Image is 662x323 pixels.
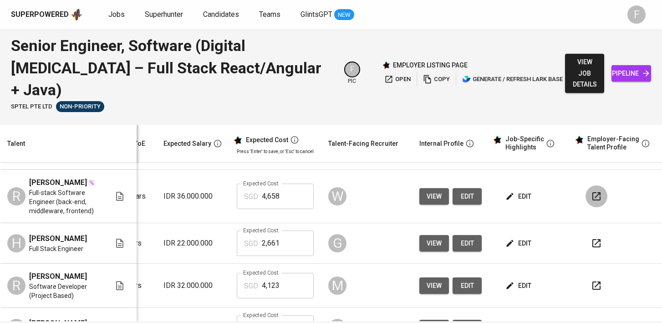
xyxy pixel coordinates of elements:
[244,238,258,249] p: SGD
[565,54,605,93] button: view job details
[7,277,25,295] div: R
[507,280,531,292] span: edit
[11,8,83,21] a: Superpoweredapp logo
[259,10,280,19] span: Teams
[507,191,531,202] span: edit
[163,238,222,249] p: IDR 22.000.000
[29,233,87,244] span: [PERSON_NAME]
[453,188,482,205] button: edit
[56,103,104,111] span: Non-Priority
[421,72,452,87] button: copy
[233,136,242,145] img: glints_star.svg
[244,281,258,292] p: SGD
[7,187,25,205] div: R
[328,187,346,205] div: W
[572,56,597,90] span: view job details
[427,280,442,292] span: view
[108,10,125,19] span: Jobs
[453,235,482,252] button: edit
[587,135,639,151] div: Employer-Facing Talent Profile
[237,148,314,155] p: Press 'Enter' to save, or 'Esc' to cancel
[203,9,241,21] a: Candidates
[627,5,646,24] div: F
[419,188,449,205] button: view
[507,238,531,249] span: edit
[575,135,584,144] img: glints_star.svg
[419,277,449,294] button: view
[453,277,482,294] button: edit
[163,138,211,149] div: Expected Salary
[344,62,360,85] div: pic
[393,61,468,70] p: employer listing page
[328,234,346,252] div: G
[382,61,390,69] img: Glints Star
[328,277,346,295] div: M
[462,75,471,84] img: lark
[145,10,183,19] span: Superhunter
[419,235,449,252] button: view
[300,10,332,19] span: GlintsGPT
[493,135,502,144] img: glints_star.svg
[7,138,25,149] div: Talent
[419,138,463,149] div: Internal Profile
[462,74,563,85] span: generate / refresh lark base
[71,8,83,21] img: app logo
[334,10,354,20] span: NEW
[163,191,222,202] p: IDR 36.000.000
[7,234,25,252] div: H
[163,280,222,291] p: IDR 32.000.000
[328,138,398,149] div: Talent-Facing Recruiter
[29,188,100,215] span: Full-stack Software Engineer (back-end, middleware, frontend)
[29,244,83,253] span: Full Stack Engineer
[427,238,442,249] span: view
[88,179,95,186] img: magic_wand.svg
[246,136,288,144] div: Expected Cost
[244,191,258,202] p: SGD
[619,68,644,79] span: pipeline
[384,74,411,85] span: open
[203,10,239,19] span: Candidates
[300,9,354,21] a: GlintsGPT NEW
[29,271,87,282] span: [PERSON_NAME]
[11,35,333,101] div: Senior Engineer, Software (Digital [MEDICAL_DATA] – Full Stack React/Angular + Java)
[29,177,87,188] span: [PERSON_NAME]
[344,62,360,77] div: F
[460,238,474,249] span: edit
[504,277,535,294] button: edit
[505,135,544,151] div: Job-Specific Highlights
[145,9,185,21] a: Superhunter
[259,9,282,21] a: Teams
[29,282,100,300] span: Software Developer (Project Based)
[504,188,535,205] button: edit
[56,101,104,112] div: Sufficient Talents in Pipeline
[460,191,474,202] span: edit
[504,235,535,252] button: edit
[108,9,127,21] a: Jobs
[11,103,52,111] span: SPTEL PTE LTD
[382,72,413,87] button: open
[460,280,474,292] span: edit
[427,191,442,202] span: view
[423,74,450,85] span: copy
[11,10,69,20] div: Superpowered
[460,72,565,87] button: lark generate / refresh lark base
[611,65,651,82] a: pipeline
